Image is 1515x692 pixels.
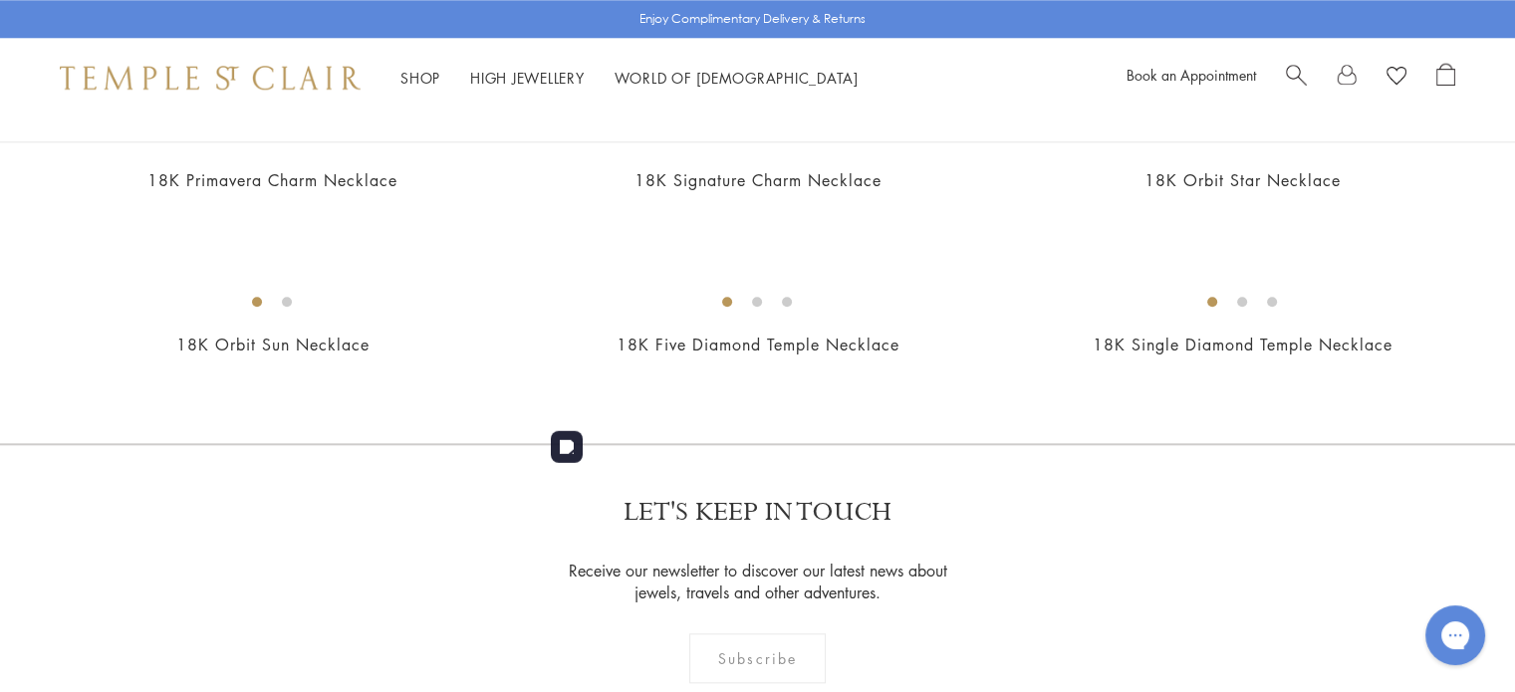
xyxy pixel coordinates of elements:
[615,68,859,88] a: World of [DEMOGRAPHIC_DATA]World of [DEMOGRAPHIC_DATA]
[1286,63,1307,93] a: Search
[470,68,585,88] a: High JewelleryHigh Jewellery
[1127,65,1256,85] a: Book an Appointment
[639,9,866,29] p: Enjoy Complimentary Delivery & Returns
[624,495,891,530] p: LET'S KEEP IN TOUCH
[1415,598,1495,672] iframe: Gorgias live chat messenger
[689,633,826,683] div: Subscribe
[1144,169,1341,191] a: 18K Orbit Star Necklace
[1093,334,1392,355] a: 18K Single Diamond Temple Necklace
[1436,63,1455,93] a: Open Shopping Bag
[1387,63,1406,93] a: View Wishlist
[60,66,361,90] img: Temple St. Clair
[616,334,898,355] a: 18K Five Diamond Temple Necklace
[175,334,369,355] a: 18K Orbit Sun Necklace
[556,560,959,603] p: Receive our newsletter to discover our latest news about jewels, travels and other adventures.
[633,169,881,191] a: 18K Signature Charm Necklace
[400,66,859,91] nav: Main navigation
[147,169,397,191] a: 18K Primavera Charm Necklace
[400,68,440,88] a: ShopShop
